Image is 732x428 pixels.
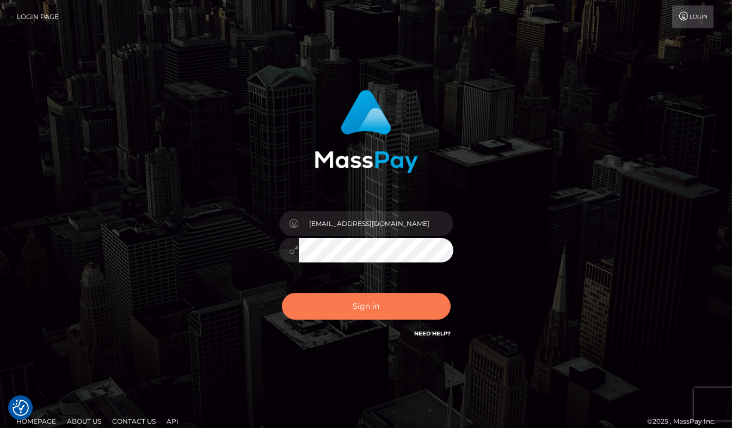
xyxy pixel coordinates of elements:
img: Revisit consent button [13,400,29,416]
a: Login Page [17,5,59,28]
img: MassPay Login [315,90,418,173]
input: Username... [299,211,453,236]
a: Need Help? [414,330,451,337]
a: Login [672,5,713,28]
div: © 2025 , MassPay Inc. [647,415,724,427]
button: Consent Preferences [13,400,29,416]
button: Sign in [282,293,451,320]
